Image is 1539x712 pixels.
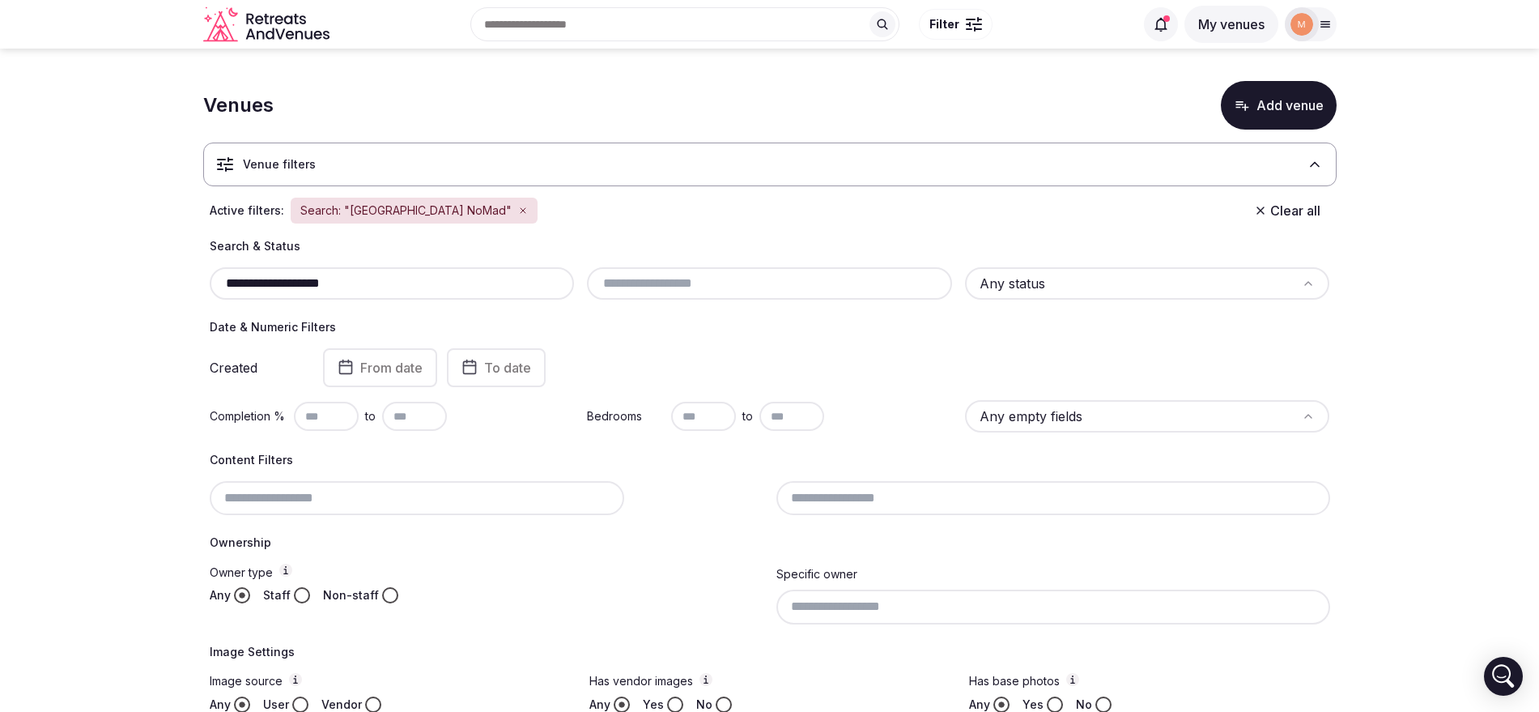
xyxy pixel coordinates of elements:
[1244,196,1330,225] button: Clear all
[929,16,959,32] span: Filter
[279,564,292,577] button: Owner type
[210,587,231,603] label: Any
[210,564,763,581] label: Owner type
[210,452,1330,468] h4: Content Filters
[323,587,379,603] label: Non-staff
[300,203,512,219] span: Search: "[GEOGRAPHIC_DATA] NoMad"
[969,673,1329,690] label: Has base photos
[210,203,284,219] span: Active filters:
[210,361,300,374] label: Created
[484,360,531,376] span: To date
[210,673,570,690] label: Image source
[243,156,316,173] h3: Venue filters
[776,567,857,581] label: Specific owner
[1184,6,1278,43] button: My venues
[360,360,423,376] span: From date
[203,6,333,43] svg: Retreats and Venues company logo
[1184,16,1278,32] a: My venues
[210,644,1330,660] h4: Image Settings
[323,348,437,387] button: From date
[210,535,1330,551] h4: Ownership
[210,408,287,424] label: Completion %
[1066,673,1079,686] button: Has base photos
[203,6,333,43] a: Visit the homepage
[289,673,302,686] button: Image source
[1221,81,1337,130] button: Add venue
[203,92,274,119] h1: Venues
[919,9,993,40] button: Filter
[210,319,1330,335] h4: Date & Numeric Filters
[365,408,376,424] span: to
[1290,13,1313,36] img: marina
[587,408,665,424] label: Bedrooms
[1484,657,1523,696] div: Open Intercom Messenger
[263,587,291,603] label: Staff
[589,673,950,690] label: Has vendor images
[210,238,1330,254] h4: Search & Status
[742,408,753,424] span: to
[447,348,546,387] button: To date
[699,673,712,686] button: Has vendor images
